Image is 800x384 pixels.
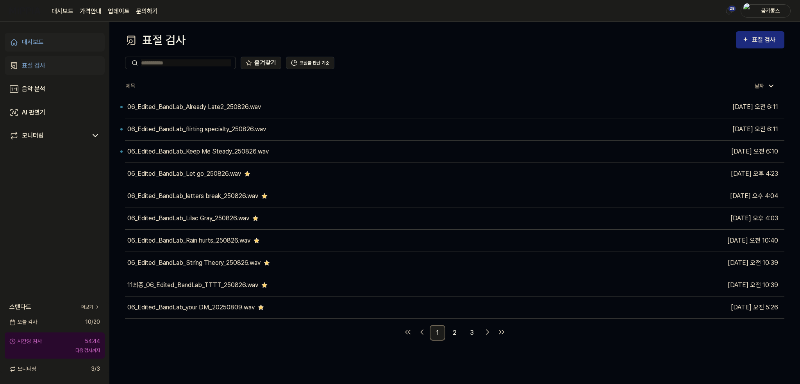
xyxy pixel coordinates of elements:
a: 2 [447,325,462,341]
div: 06_Edited_BandLab_String Theory_250826.wav [127,258,261,268]
div: 음악 분석 [22,84,45,94]
a: Go to next page [481,326,494,338]
td: [DATE] 오전 6:11 [620,118,784,140]
a: 표절 검사 [5,56,105,75]
div: 다음 검사까지 [9,347,100,354]
a: Go to previous page [416,326,428,338]
a: 3 [464,325,480,341]
div: 붐키콩스 [755,6,786,15]
a: 대시보드 [52,7,73,16]
a: Go to first page [402,326,414,338]
div: 06_Edited_BandLab_your DM_20250809.wav [127,303,255,312]
div: 06_Edited_BandLab_Already Late2_250826.wav [127,102,261,112]
div: 06_Edited_BandLab_letters break_250826.wav [127,191,258,201]
td: [DATE] 오전 6:10 [620,140,784,163]
a: 업데이트 [108,7,130,16]
td: [DATE] 오전 10:39 [620,274,784,296]
button: 표절률 판단 기준 [286,57,334,69]
div: 시간당 검사 [9,337,42,345]
a: 더보기 [81,304,100,311]
td: [DATE] 오후 4:03 [620,207,784,229]
span: 오늘 검사 [9,318,37,326]
div: 06_Edited_BandLab_Keep Me Steady_250826.wav [127,147,269,156]
button: 알림28 [723,5,735,17]
td: [DATE] 오후 4:04 [620,185,784,207]
div: 06_Edited_BandLab_Rain hurts_250826.wav [127,236,250,245]
a: 문의하기 [136,7,158,16]
a: 모니터링 [9,131,87,140]
div: 06_Edited_BandLab_flirting specialty_250826.wav [127,125,266,134]
div: 06_Edited_BandLab_Let go_250826.wav [127,169,241,179]
a: 음악 분석 [5,80,105,98]
span: 10 / 20 [85,318,100,326]
button: 표절 검사 [736,31,784,48]
div: AI 판별기 [22,108,45,117]
td: [DATE] 오전 5:26 [620,296,784,318]
div: 06_Edited_BandLab_Lilac Gray_250826.wav [127,214,249,223]
a: AI 판별기 [5,103,105,122]
div: 표절 검사 [125,31,186,49]
button: 가격안내 [80,7,102,16]
div: 28 [728,5,736,12]
img: profile [743,3,753,19]
td: [DATE] 오전 10:39 [620,252,784,274]
button: profile붐키콩스 [741,4,791,18]
a: Go to last page [495,326,508,338]
div: 11최종_06_Edited_BandLab_TTTT_250826.wav [127,280,258,290]
td: [DATE] 오후 4:23 [620,163,784,185]
div: 표절 검사 [752,35,778,45]
div: 표절 검사 [22,61,45,70]
div: 모니터링 [22,131,44,140]
td: [DATE] 오전 10:40 [620,229,784,252]
div: 54:44 [85,337,100,345]
img: 알림 [724,6,734,16]
span: 모니터링 [9,365,36,373]
a: 1 [430,325,445,341]
th: 제목 [125,77,620,96]
span: 3 / 3 [91,365,100,373]
div: 대시보드 [22,38,44,47]
td: [DATE] 오전 6:11 [620,96,784,118]
a: 대시보드 [5,33,105,52]
span: 스탠다드 [9,302,31,312]
div: 날짜 [752,80,778,93]
button: 즐겨찾기 [241,57,281,69]
nav: pagination [125,325,784,341]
